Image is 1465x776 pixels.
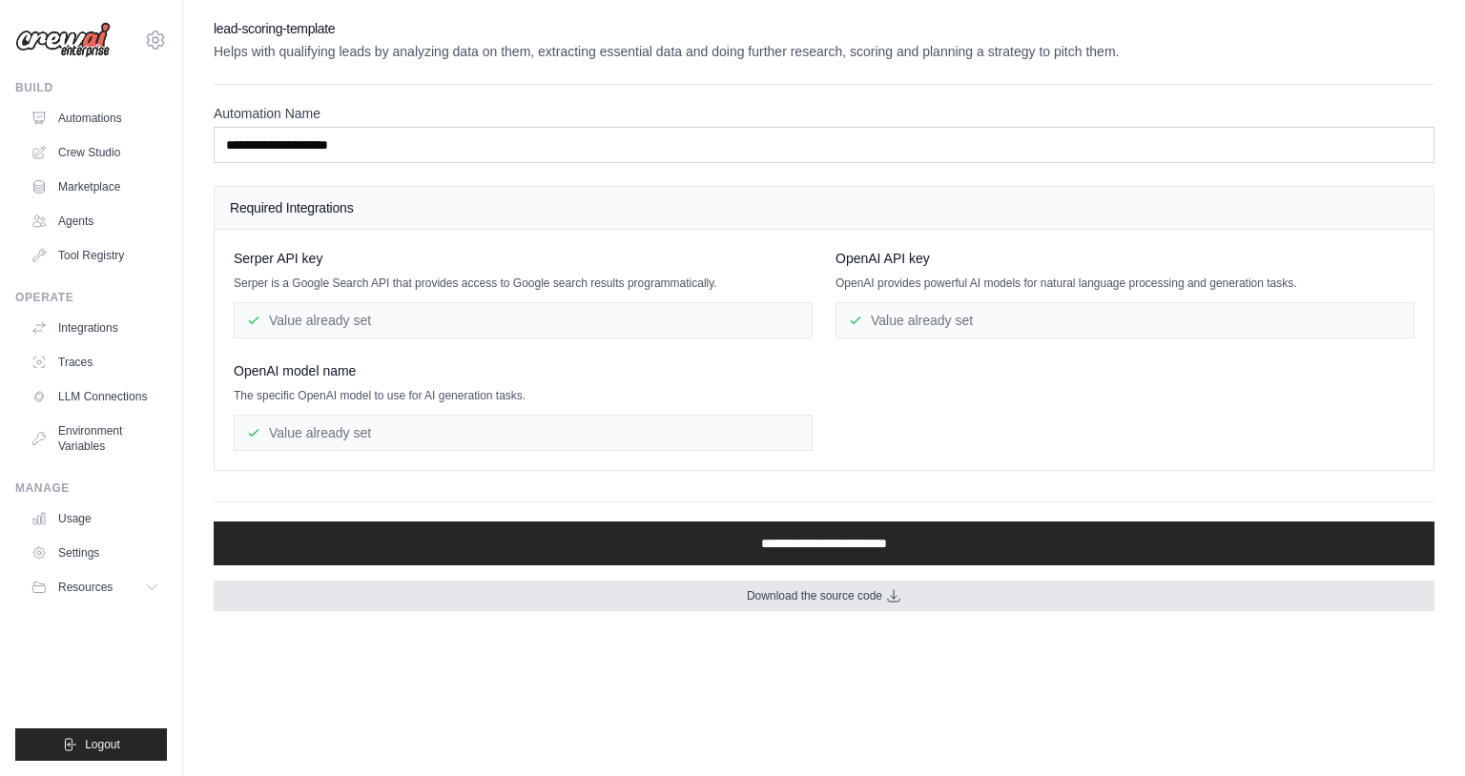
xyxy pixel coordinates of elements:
[85,737,120,752] span: Logout
[23,503,167,534] a: Usage
[836,249,930,268] span: OpenAI API key
[23,381,167,412] a: LLM Connections
[15,728,167,761] button: Logout
[234,302,813,338] div: Value already set
[23,137,167,168] a: Crew Studio
[23,347,167,378] a: Traces
[23,172,167,202] a: Marketplace
[214,19,1434,38] h2: lead-scoring-template
[214,104,1434,123] label: Automation Name
[230,198,1418,217] h4: Required Integrations
[23,240,167,271] a: Tool Registry
[15,290,167,305] div: Operate
[836,302,1414,338] div: Value already set
[747,588,882,603] span: Download the source code
[23,313,167,343] a: Integrations
[234,361,356,380] span: OpenAI model name
[15,480,167,496] div: Manage
[234,249,322,268] span: Serper API key
[234,388,813,403] p: The specific OpenAI model to use for AI generation tasks.
[23,538,167,568] a: Settings
[214,42,1434,61] p: Helps with qualifying leads by analyzing data on them, extracting essential data and doing furthe...
[836,276,1414,291] p: OpenAI provides powerful AI models for natural language processing and generation tasks.
[15,80,167,95] div: Build
[23,572,167,602] button: Resources
[1370,684,1465,776] iframe: Chat Widget
[214,581,1434,611] a: Download the source code
[23,416,167,461] a: Environment Variables
[15,22,111,58] img: Logo
[23,103,167,133] a: Automations
[58,580,113,595] span: Resources
[234,276,813,291] p: Serper is a Google Search API that provides access to Google search results programmatically.
[234,415,813,451] div: Value already set
[23,206,167,236] a: Agents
